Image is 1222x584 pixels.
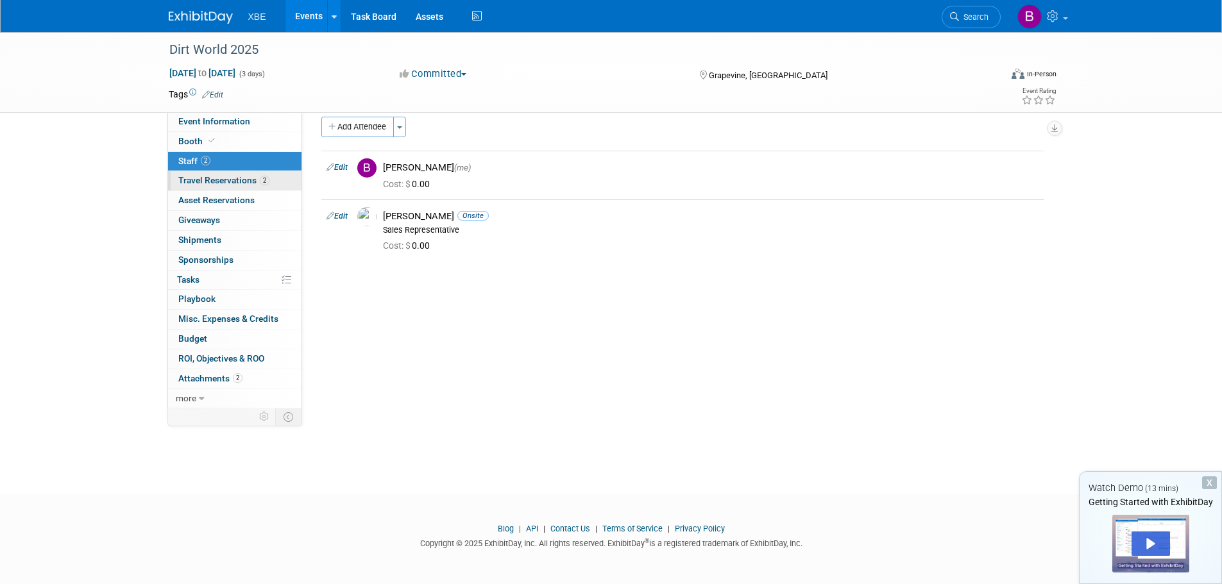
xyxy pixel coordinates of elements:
[178,294,216,304] span: Playbook
[178,136,217,146] span: Booth
[168,251,301,270] a: Sponsorships
[602,524,663,533] a: Terms of Service
[208,137,215,144] i: Booth reservation complete
[178,195,255,205] span: Asset Reservations
[1080,496,1221,508] div: Getting Started with ExhibitDay
[168,330,301,349] a: Budget
[327,163,348,172] a: Edit
[327,212,348,221] a: Edit
[169,67,236,79] span: [DATE] [DATE]
[176,393,196,403] span: more
[165,38,981,62] div: Dirt World 2025
[665,524,673,533] span: |
[201,156,210,165] span: 2
[196,68,208,78] span: to
[178,333,207,344] span: Budget
[168,112,301,131] a: Event Information
[178,254,233,265] span: Sponsorships
[177,274,199,285] span: Tasks
[383,210,1039,222] div: [PERSON_NAME]
[202,90,223,99] a: Edit
[178,353,264,363] span: ROI, Objectives & ROO
[233,373,242,383] span: 2
[275,408,301,425] td: Toggle Event Tabs
[248,12,266,22] span: XBE
[178,116,250,126] span: Event Information
[169,11,233,24] img: ExhibitDay
[168,389,301,408] a: more
[959,12,989,22] span: Search
[321,117,394,137] button: Add Attendee
[454,163,471,172] span: (me)
[1017,4,1042,29] img: Brenden Wolinski
[942,6,1001,28] a: Search
[260,176,269,185] span: 2
[675,524,725,533] a: Privacy Policy
[526,524,538,533] a: API
[168,211,301,230] a: Giveaways
[383,179,412,189] span: Cost: $
[1080,481,1221,495] div: Watch Demo
[709,71,827,80] span: Grapevine, [GEOGRAPHIC_DATA]
[178,156,210,166] span: Staff
[168,171,301,190] a: Travel Reservations2
[178,215,220,225] span: Giveaways
[168,132,301,151] a: Booth
[645,537,649,544] sup: ®
[178,235,221,245] span: Shipments
[1202,476,1217,489] div: Dismiss
[178,373,242,383] span: Attachments
[383,179,435,189] span: 0.00
[178,313,278,324] span: Misc. Expenses & Credits
[168,152,301,171] a: Staff2
[168,191,301,210] a: Asset Reservations
[1021,88,1056,94] div: Event Rating
[498,524,514,533] a: Blog
[168,369,301,388] a: Attachments2
[457,211,489,221] span: Onsite
[168,310,301,329] a: Misc. Expenses & Credits
[383,240,435,251] span: 0.00
[383,162,1039,174] div: [PERSON_NAME]
[168,231,301,250] a: Shipments
[592,524,600,533] span: |
[1145,484,1178,493] span: (13 mins)
[168,271,301,290] a: Tasks
[253,408,276,425] td: Personalize Event Tab Strip
[383,240,412,251] span: Cost: $
[168,349,301,369] a: ROI, Objectives & ROO
[1026,69,1057,79] div: In-Person
[238,70,265,78] span: (3 days)
[178,175,269,185] span: Travel Reservations
[357,158,377,178] img: B.jpg
[1132,531,1170,556] div: Play
[383,225,1039,235] div: Sales Representative
[925,67,1057,86] div: Event Format
[168,290,301,309] a: Playbook
[540,524,548,533] span: |
[395,67,471,81] button: Committed
[516,524,524,533] span: |
[169,88,223,101] td: Tags
[1012,69,1024,79] img: Format-Inperson.png
[550,524,590,533] a: Contact Us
